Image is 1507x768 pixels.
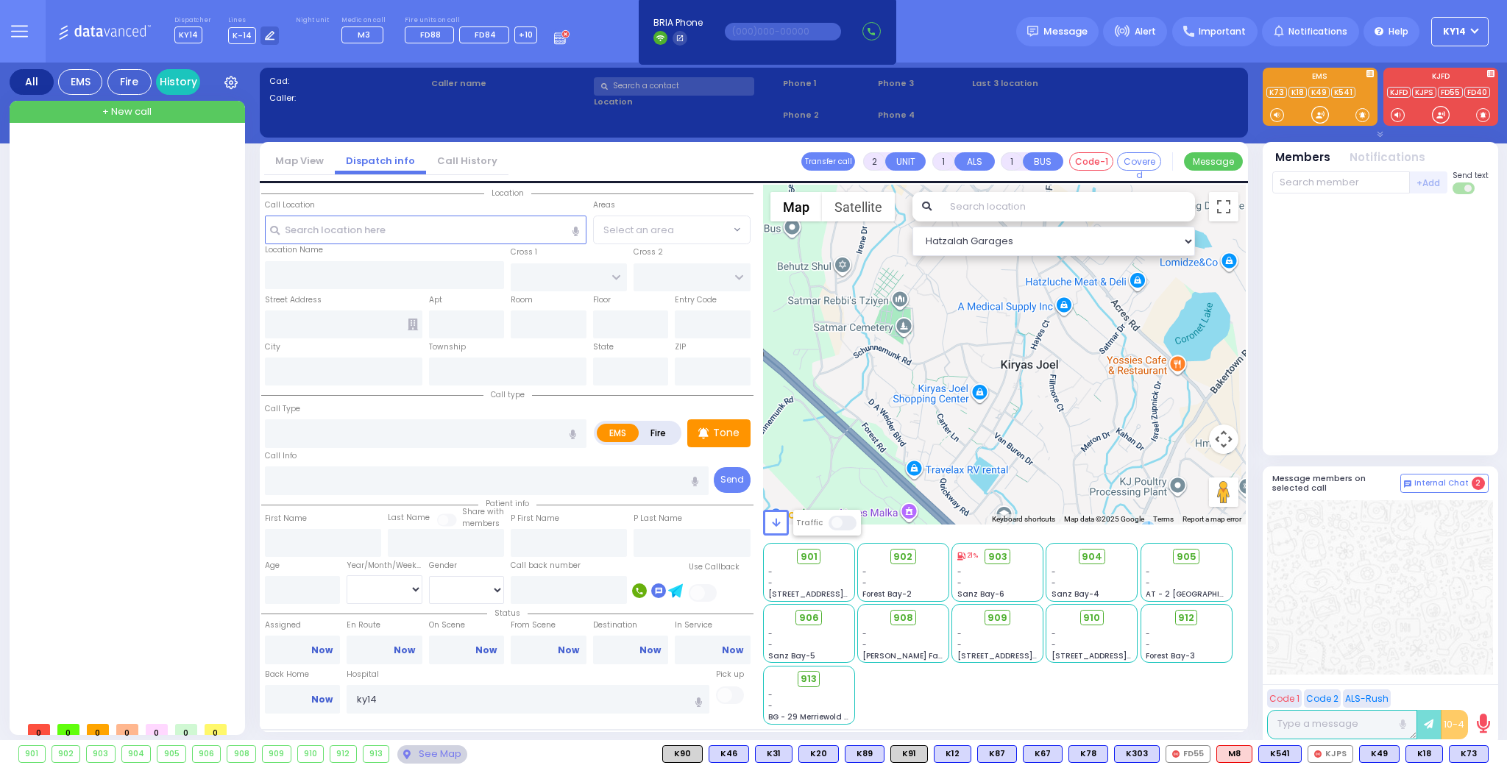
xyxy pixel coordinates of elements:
[1023,745,1063,763] div: K67
[1438,87,1463,98] a: FD55
[1083,611,1100,625] span: 910
[957,566,962,577] span: -
[228,16,280,25] label: Lines
[475,29,496,40] span: FD84
[107,69,152,95] div: Fire
[364,746,389,762] div: 913
[1258,745,1302,763] div: K541
[265,403,300,415] label: Call Type
[408,319,418,330] span: Other building occupants
[1052,628,1056,639] span: -
[593,199,615,211] label: Areas
[862,628,867,639] span: -
[1359,745,1400,763] div: K49
[298,746,324,762] div: 910
[1068,745,1108,763] div: BLS
[1443,25,1466,38] span: KY14
[1117,152,1161,171] button: Covered
[102,104,152,119] span: + New call
[593,619,669,631] label: Destination
[1449,745,1489,763] div: K73
[716,669,744,680] label: Pick up
[1308,87,1330,98] a: K49
[1146,589,1255,600] span: AT - 2 [GEOGRAPHIC_DATA]
[269,92,427,104] label: Caller:
[1400,474,1489,493] button: Internal Chat 2
[1216,745,1252,763] div: M8
[1023,152,1063,171] button: BUS
[265,560,280,572] label: Age
[1359,745,1400,763] div: BLS
[227,746,255,762] div: 908
[1453,181,1476,196] label: Turn off text
[405,16,537,25] label: Fire units on call
[57,724,79,735] span: 0
[594,77,754,96] input: Search a contact
[1178,611,1194,625] span: 912
[593,294,611,306] label: Floor
[714,467,751,493] button: Send
[1314,750,1322,758] img: red-radio-icon.svg
[801,550,818,564] span: 901
[157,746,185,762] div: 905
[1350,149,1425,166] button: Notifications
[1114,745,1160,763] div: BLS
[1146,566,1150,577] span: -
[798,745,839,763] div: BLS
[511,560,581,572] label: Call back number
[269,75,427,88] label: Cad:
[957,551,978,561] div: Last updated: 09/22/2025 08:49 AM. Click to referesh.
[347,619,422,631] label: En Route
[1184,152,1243,171] button: Message
[957,639,962,650] span: -
[174,26,202,43] span: KY14
[957,650,1096,661] span: [STREET_ADDRESS][PERSON_NAME]
[783,109,873,121] span: Phone 2
[347,669,379,680] label: Hospital
[1146,577,1150,589] span: -
[265,294,322,306] label: Street Address
[977,745,1017,763] div: BLS
[957,589,1004,600] span: Sanz Bay-6
[429,294,442,306] label: Apt
[890,745,928,763] div: K91
[420,29,441,40] span: FD88
[957,628,962,639] span: -
[845,745,884,763] div: BLS
[1449,745,1489,763] div: BLS
[146,724,168,735] span: 0
[1308,745,1353,763] div: KJPS
[675,619,751,631] label: In Service
[511,294,533,306] label: Room
[798,745,839,763] div: K20
[768,650,815,661] span: Sanz Bay-5
[634,513,682,525] label: P Last Name
[1146,650,1195,661] span: Forest Bay-3
[862,639,867,650] span: -
[193,746,221,762] div: 906
[1263,73,1377,83] label: EMS
[1272,171,1410,193] input: Search member
[1389,25,1408,38] span: Help
[347,560,422,572] div: Year/Month/Week/Day
[1209,192,1238,221] button: Toggle fullscreen view
[511,619,586,631] label: From Scene
[1405,745,1443,763] div: BLS
[311,644,333,657] a: Now
[462,518,500,529] span: members
[594,96,779,108] label: Location
[58,69,102,95] div: EMS
[689,561,740,573] label: Use Callback
[19,746,45,762] div: 901
[1343,689,1391,708] button: ALS-Rush
[175,724,197,735] span: 0
[862,566,867,577] span: -
[264,154,335,168] a: Map View
[265,450,297,462] label: Call Info
[662,745,703,763] div: K90
[1288,25,1347,38] span: Notifications
[1135,25,1156,38] span: Alert
[558,644,579,657] a: Now
[893,611,913,625] span: 908
[28,724,50,735] span: 0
